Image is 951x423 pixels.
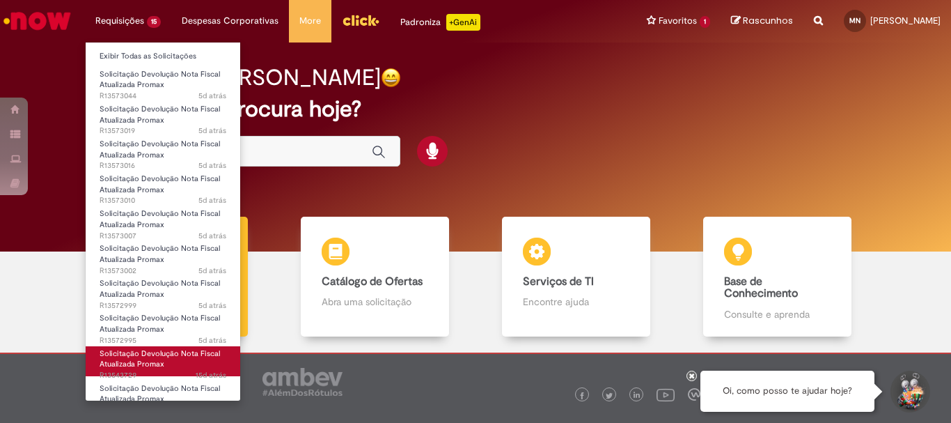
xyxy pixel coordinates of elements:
[100,348,220,370] span: Solicitação Devolução Nota Fiscal Atualizada Promax
[198,91,226,101] span: 5d atrás
[381,68,401,88] img: happy-face.png
[86,67,240,97] a: Aberto R13573044 : Solicitação Devolução Nota Fiscal Atualizada Promax
[523,275,594,289] b: Serviços de TI
[99,97,852,121] h2: O que você procura hoje?
[743,14,793,27] span: Rascunhos
[657,385,675,403] img: logo_footer_youtube.png
[86,276,240,306] a: Aberto R13572999 : Solicitação Devolução Nota Fiscal Atualizada Promax
[100,174,220,195] span: Solicitação Devolução Nota Fiscal Atualizada Promax
[198,300,226,311] span: 5d atrás
[198,160,226,171] time: 27/09/2025 12:49:38
[100,313,220,334] span: Solicitação Devolução Nota Fiscal Atualizada Promax
[100,383,220,405] span: Solicitação Devolução Nota Fiscal Atualizada Promax
[198,125,226,136] time: 27/09/2025 12:52:57
[475,217,677,337] a: Serviços de TI Encontre ajuda
[700,371,874,412] div: Oi, como posso te ajudar hoje?
[634,392,640,400] img: logo_footer_linkedin.png
[849,16,860,25] span: MN
[73,217,274,337] a: Tirar dúvidas Tirar dúvidas com Lupi Assist e Gen Ai
[182,14,278,28] span: Despesas Corporativas
[659,14,697,28] span: Favoritos
[86,206,240,236] a: Aberto R13573007 : Solicitação Devolução Nota Fiscal Atualizada Promax
[196,370,226,380] time: 17/09/2025 13:51:25
[198,266,226,276] span: 5d atrás
[870,15,941,26] span: [PERSON_NAME]
[85,42,241,401] ul: Requisições
[100,104,220,125] span: Solicitação Devolução Nota Fiscal Atualizada Promax
[100,243,220,265] span: Solicitação Devolução Nota Fiscal Atualizada Promax
[100,370,226,381] span: R13543729
[724,307,830,321] p: Consulte e aprenda
[86,346,240,376] a: Aberto R13543729 : Solicitação Devolução Nota Fiscal Atualizada Promax
[100,231,226,242] span: R13573007
[446,14,480,31] p: +GenAi
[100,91,226,102] span: R13573044
[100,139,220,160] span: Solicitação Devolução Nota Fiscal Atualizada Promax
[198,300,226,311] time: 27/09/2025 12:39:10
[86,311,240,341] a: Aberto R13572995 : Solicitação Devolução Nota Fiscal Atualizada Promax
[86,102,240,132] a: Aberto R13573019 : Solicitação Devolução Nota Fiscal Atualizada Promax
[198,195,226,206] time: 27/09/2025 12:44:34
[198,335,226,346] span: 5d atrás
[95,14,144,28] span: Requisições
[688,388,700,401] img: logo_footer_workplace.png
[100,69,220,91] span: Solicitação Devolução Nota Fiscal Atualizada Promax
[86,171,240,201] a: Aberto R13573010 : Solicitação Devolução Nota Fiscal Atualizada Promax
[198,335,226,346] time: 27/09/2025 12:38:05
[100,125,226,137] span: R13573019
[342,10,379,31] img: click_logo_yellow_360x200.png
[86,137,240,167] a: Aberto R13573016 : Solicitação Devolução Nota Fiscal Atualizada Promax
[322,275,423,289] b: Catálogo de Ofertas
[100,160,226,171] span: R13573016
[262,368,343,396] img: logo_footer_ambev_rotulo_gray.png
[523,295,629,309] p: Encontre ajuda
[700,16,710,28] span: 1
[147,16,161,28] span: 15
[198,266,226,276] time: 27/09/2025 12:40:56
[86,381,240,411] a: Aberto R13543717 : Solicitação Devolução Nota Fiscal Atualizada Promax
[198,231,226,241] span: 5d atrás
[322,295,427,309] p: Abra uma solicitação
[198,160,226,171] span: 5d atrás
[196,370,226,380] span: 15d atrás
[731,15,793,28] a: Rascunhos
[724,275,798,301] b: Base de Conhecimento
[677,217,878,337] a: Base de Conhecimento Consulte e aprenda
[198,231,226,241] time: 27/09/2025 12:41:59
[274,217,475,337] a: Catálogo de Ofertas Abra uma solicitação
[198,125,226,136] span: 5d atrás
[888,371,930,413] button: Iniciar Conversa de Suporte
[299,14,321,28] span: More
[100,335,226,346] span: R13572995
[100,208,220,230] span: Solicitação Devolução Nota Fiscal Atualizada Promax
[86,49,240,64] a: Exibir Todas as Solicitações
[100,195,226,206] span: R13573010
[86,241,240,271] a: Aberto R13573002 : Solicitação Devolução Nota Fiscal Atualizada Promax
[100,278,220,300] span: Solicitação Devolução Nota Fiscal Atualizada Promax
[100,300,226,312] span: R13572999
[198,195,226,206] span: 5d atrás
[579,392,585,399] img: logo_footer_facebook.png
[100,266,226,277] span: R13573002
[198,91,226,101] time: 27/09/2025 13:08:28
[606,392,613,399] img: logo_footer_twitter.png
[400,14,480,31] div: Padroniza
[1,7,73,35] img: ServiceNow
